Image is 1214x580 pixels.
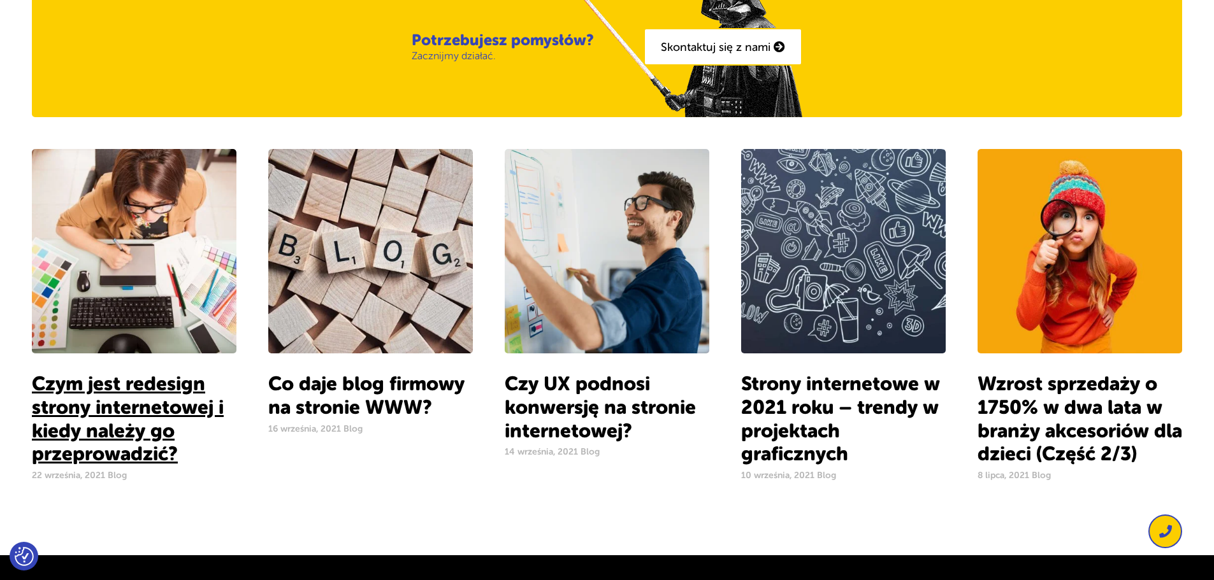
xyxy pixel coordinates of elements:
[268,372,465,419] a: Co daje blog firmowy na stronie WWW?
[412,51,594,61] p: Zacznijmy działać.
[15,547,34,566] img: Revisit consent button
[412,32,594,48] h3: Potrzebujesz pomysłów?
[268,423,341,434] span: 16 września, 2021
[1032,470,1051,480] a: Blog
[32,372,224,465] a: Czym jest redesign strony internetowej i kiedy należy go przeprowadzić?
[343,423,363,434] a: Blog
[108,470,127,480] a: Blog
[32,149,236,353] img: Czym jest redesign strony internetowej i kiedy należy go przeprowadzić?
[505,446,578,456] span: 14 września, 2021
[505,149,709,353] img: Czy UX podnosi konwersję na stronie internetowej?
[741,149,946,353] img: Strony internetowe w 2021 roku – trendy w projektach graficznych
[32,470,105,480] span: 22 września, 2021
[978,149,1182,353] img: Wzrost sprzedaży o 1750% w dwa lata w branży akcesoriów dla dzieci (Część 2/3)
[741,470,814,480] span: 10 września, 2021
[581,446,600,456] a: Blog
[817,470,836,480] a: Blog
[505,372,696,442] a: Czy UX podnosi konwersję na stronie internetowej?
[268,149,473,353] img: Co daje blog firmowy na stronie WWW?
[978,372,1182,465] a: Wzrost sprzedaży o 1750% w dwa lata w branży akcesoriów dla dzieci (Część 2/3)
[15,547,34,566] button: Preferencje co do zgód
[741,372,940,465] a: Strony internetowe w 2021 roku – trendy w projektach graficznych
[644,28,802,66] a: Skontaktuj się z nami
[978,470,1029,480] span: 8 lipca, 2021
